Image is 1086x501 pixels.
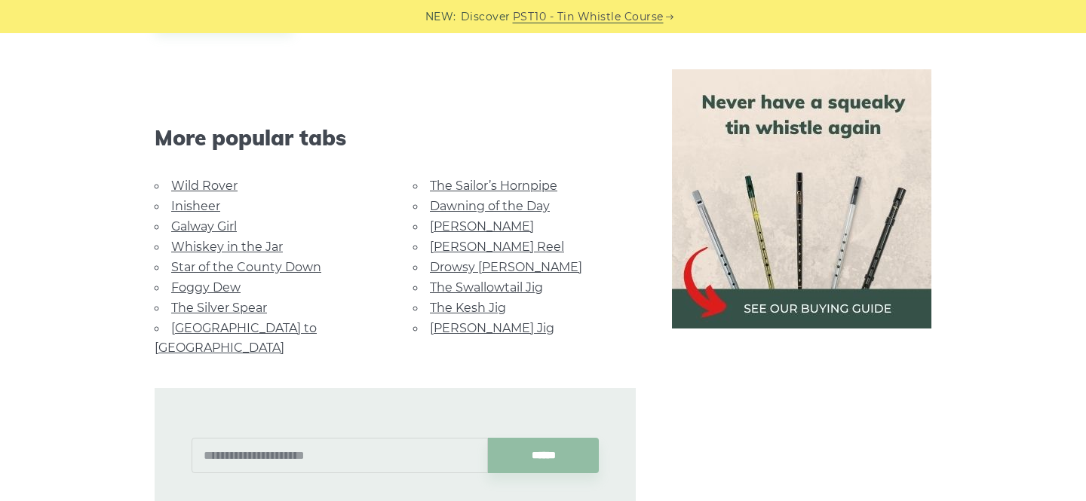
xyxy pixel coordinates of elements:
a: The Kesh Jig [430,301,506,315]
span: Discover [461,8,511,26]
a: Inisheer [171,199,220,213]
a: Drowsy [PERSON_NAME] [430,260,582,274]
a: The Sailor’s Hornpipe [430,179,557,193]
span: NEW: [425,8,456,26]
a: Galway Girl [171,219,237,234]
a: Wild Rover [171,179,238,193]
a: The Swallowtail Jig [430,280,543,295]
a: PST10 - Tin Whistle Course [513,8,664,26]
a: The Silver Spear [171,301,267,315]
a: [PERSON_NAME] [430,219,534,234]
a: Foggy Dew [171,280,241,295]
a: Whiskey in the Jar [171,240,283,254]
a: Star of the County Down [171,260,321,274]
a: [PERSON_NAME] Jig [430,321,554,335]
img: tin whistle buying guide [672,69,931,328]
a: [GEOGRAPHIC_DATA] to [GEOGRAPHIC_DATA] [155,321,317,355]
span: More popular tabs [155,125,636,151]
a: [PERSON_NAME] Reel [430,240,564,254]
a: Dawning of the Day [430,199,550,213]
